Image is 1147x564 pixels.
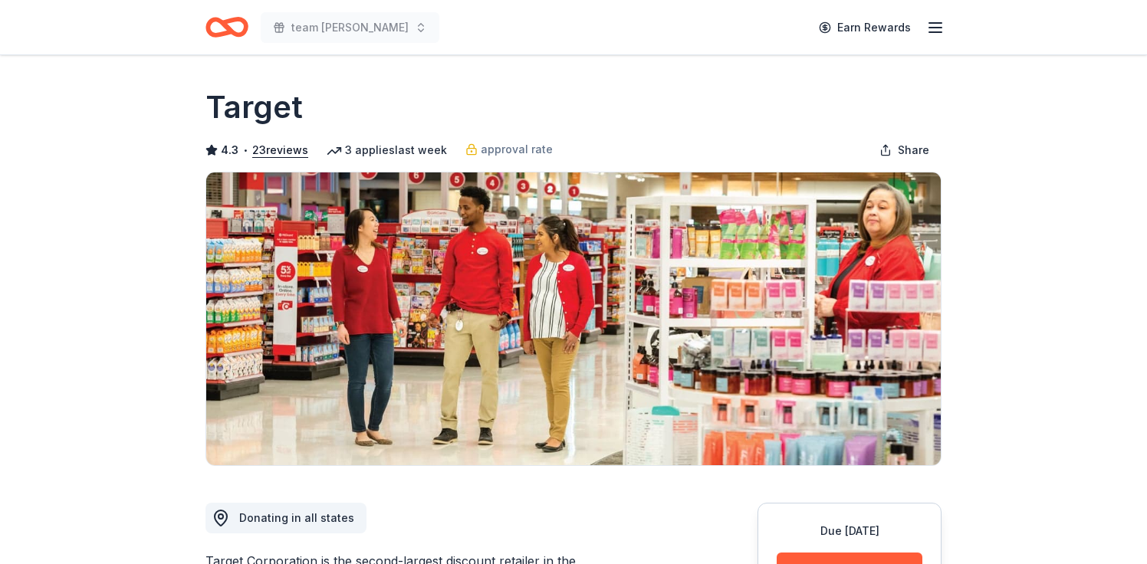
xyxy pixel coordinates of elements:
img: Image for Target [206,172,941,465]
button: Share [867,135,942,166]
a: Earn Rewards [810,14,920,41]
span: • [243,144,248,156]
button: 23reviews [252,141,308,159]
a: approval rate [465,140,553,159]
div: Due [DATE] [777,522,922,540]
span: Share [898,141,929,159]
a: Home [205,9,248,45]
span: 4.3 [221,141,238,159]
span: approval rate [481,140,553,159]
h1: Target [205,86,303,129]
button: team [PERSON_NAME] [261,12,439,43]
div: 3 applies last week [327,141,447,159]
span: Donating in all states [239,511,354,524]
span: team [PERSON_NAME] [291,18,409,37]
